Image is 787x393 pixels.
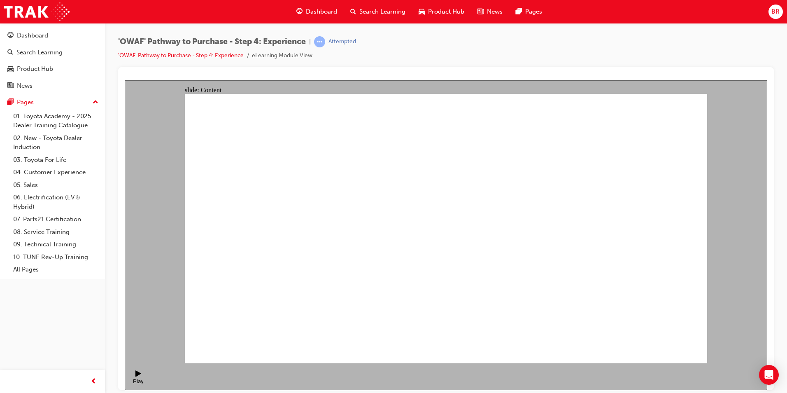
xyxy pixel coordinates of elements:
a: Dashboard [3,28,102,43]
span: | [309,37,311,47]
span: learningRecordVerb_ATTEMPT-icon [314,36,325,47]
span: 'OWAF' Pathway to Purchase - Step 4: Experience [118,37,306,47]
span: news-icon [7,82,14,90]
a: 05. Sales [10,179,102,192]
li: eLearning Module View [252,51,312,61]
img: Trak [4,2,70,21]
span: up-icon [93,97,98,108]
a: news-iconNews [471,3,509,20]
div: Play (Ctrl+Alt+P) [7,298,21,310]
a: All Pages [10,263,102,276]
span: BR [771,7,780,16]
a: 01. Toyota Academy - 2025 Dealer Training Catalogue [10,110,102,132]
span: search-icon [7,49,13,56]
a: Search Learning [3,45,102,60]
span: Product Hub [428,7,464,16]
span: car-icon [7,65,14,73]
div: playback controls [4,283,18,310]
button: Pages [3,95,102,110]
span: car-icon [419,7,425,17]
a: 06. Electrification (EV & Hybrid) [10,191,102,213]
span: Search Learning [359,7,405,16]
span: pages-icon [516,7,522,17]
a: pages-iconPages [509,3,549,20]
span: search-icon [350,7,356,17]
a: car-iconProduct Hub [412,3,471,20]
a: News [3,78,102,94]
span: Pages [525,7,542,16]
a: 03. Toyota For Life [10,154,102,166]
a: guage-iconDashboard [290,3,344,20]
button: Play (Ctrl+Alt+P) [4,290,18,304]
button: BR [768,5,783,19]
button: DashboardSearch LearningProduct HubNews [3,26,102,95]
span: guage-icon [7,32,14,40]
a: 09. Technical Training [10,238,102,251]
div: Product Hub [17,64,53,74]
div: Pages [17,98,34,107]
span: guage-icon [296,7,303,17]
span: News [487,7,503,16]
a: Product Hub [3,61,102,77]
a: 04. Customer Experience [10,166,102,179]
div: News [17,81,33,91]
span: Dashboard [306,7,337,16]
span: news-icon [477,7,484,17]
a: search-iconSearch Learning [344,3,412,20]
a: 02. New - Toyota Dealer Induction [10,132,102,154]
a: 07. Parts21 Certification [10,213,102,226]
div: Attempted [328,38,356,46]
span: prev-icon [91,377,97,387]
span: pages-icon [7,99,14,106]
div: Open Intercom Messenger [759,365,779,385]
a: 08. Service Training [10,226,102,239]
a: 10. TUNE Rev-Up Training [10,251,102,264]
a: 'OWAF' Pathway to Purchase - Step 4: Experience [118,52,244,59]
div: Dashboard [17,31,48,40]
div: Search Learning [16,48,63,57]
